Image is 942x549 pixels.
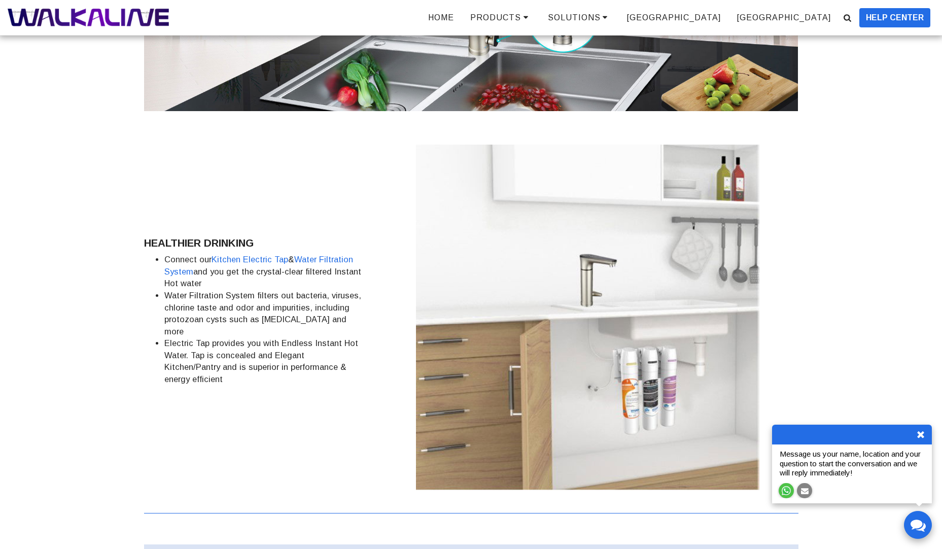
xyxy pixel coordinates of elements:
[782,486,791,495] img: whatsApp-icon.png
[470,13,521,22] span: PRODUCTS
[777,450,927,478] p: Message us your name, location and your question to start the conversation and we will reply imme...
[421,10,462,26] a: HOME
[164,337,362,385] li: Electric Tap provides you with Endless Instant Hot Water. Tap is concealed and Elegant Kitchen/Pa...
[428,13,454,22] span: HOME
[212,255,288,264] a: Kitchen Electric Tap
[856,8,934,27] a: HELP CENTER
[627,13,721,22] span: [GEOGRAPHIC_DATA]
[164,255,353,276] a: Water Filtration System
[164,290,362,337] li: Water Filtration System filters out bacteria, viruses, chlorine taste and odor and impurities, in...
[548,13,601,22] span: SOLUTIONS
[164,254,362,290] li: Connect our & and you get the crystal-clear filtered Instant Hot water
[619,10,728,26] a: [GEOGRAPHIC_DATA]
[729,10,839,26] a: [GEOGRAPHIC_DATA]
[737,13,831,22] span: [GEOGRAPHIC_DATA]
[866,12,924,24] span: HELP CENTER
[8,9,169,26] img: WALKALINE
[540,9,619,26] a: SOLUTIONS
[416,145,759,490] img: Kitchen Electric Tap with 3 Stage Under sink filters
[144,237,254,249] strong: HEALTHIER DRINKING
[859,8,930,27] button: HELP CENTER
[463,9,539,26] a: PRODUCTS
